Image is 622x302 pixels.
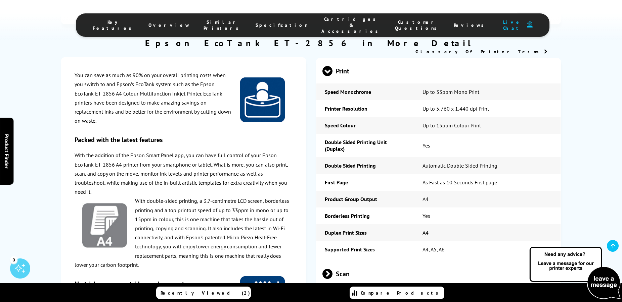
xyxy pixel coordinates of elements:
[75,196,293,269] p: With double-sided printing, a 3.7-centimetre LCD screen, borderless printing and a top printout s...
[316,157,414,174] td: Double Sided Printing
[75,135,293,144] h3: Packed with the latest features
[316,117,414,134] td: Speed Colour
[316,174,414,191] td: First Page
[350,287,444,299] a: Compare Products
[414,117,561,134] td: Up to 15ppm Colour Print
[3,134,10,168] span: Product Finder
[10,256,17,263] div: 3
[322,261,554,286] span: Scan
[82,203,127,248] img: Epson-A4-Duplex-Icon-140.png
[322,58,554,83] span: Print
[395,19,440,31] span: Customer Questions
[415,49,547,55] a: Glossary Of Printer Terms
[75,151,293,196] p: With the addition of the Epson Smart Panel app, you can have full control of your Epson EcoTank E...
[316,207,414,224] td: Borderless Printing
[414,224,561,241] td: A4
[361,290,442,296] span: Compare Products
[316,134,414,157] td: Double Sided Printing Unit (Duplex)
[156,287,251,299] a: Recently Viewed (2)
[204,19,242,31] span: Similar Printers
[414,191,561,207] td: A4
[75,71,293,125] p: You can save as much as 90% on your overall printing costs when you switch to and Epson’s EcoTank...
[414,157,561,174] td: Automatic Double Sided Printing
[240,77,285,122] img: Epson-Cost-Effective-Icon-140.png
[414,83,561,100] td: Up to 33ppm Mono Print
[316,100,414,117] td: Printer Resolution
[414,134,561,157] td: Yes
[454,22,487,28] span: Reviews
[148,22,190,28] span: Overview
[93,19,135,31] span: Key Features
[501,19,524,31] span: Live Chat
[414,100,561,117] td: Up to 5,760 x 1,440 dpi Print
[414,174,561,191] td: As Fast as 10 Seconds First page
[316,241,414,258] td: Supported Print Sizes
[414,207,561,224] td: Yes
[527,21,533,28] img: user-headset-duotone.svg
[161,290,250,296] span: Recently Viewed (2)
[316,83,414,100] td: Speed Monochrome
[61,38,561,49] h2: Epson EcoTank ET-2856 in More Detail
[316,191,414,207] td: Product Group Output
[414,241,561,258] td: A4, A5, A6
[316,224,414,241] td: Duplex Print Sizes
[75,280,293,288] h3: No tricky messy cartridge replacement
[321,16,382,34] span: Cartridges & Accessories
[528,246,622,301] img: Open Live Chat window
[256,22,308,28] span: Specification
